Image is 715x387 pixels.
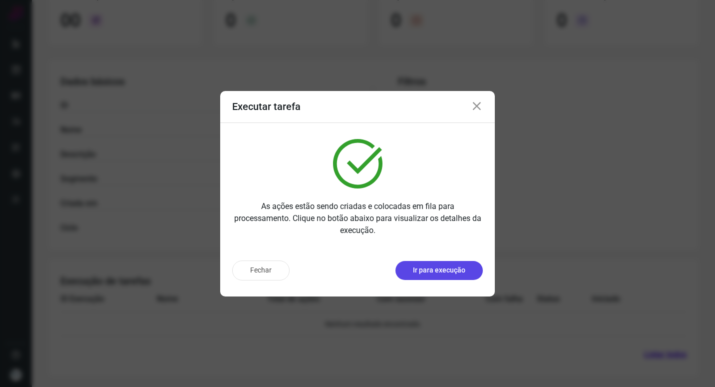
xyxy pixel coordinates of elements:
h3: Executar tarefa [232,100,301,112]
p: As ações estão sendo criadas e colocadas em fila para processamento. Clique no botão abaixo para ... [232,200,483,236]
img: verified.svg [333,139,382,188]
p: Ir para execução [413,265,465,275]
button: Ir para execução [395,261,483,280]
button: Fechar [232,260,290,280]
